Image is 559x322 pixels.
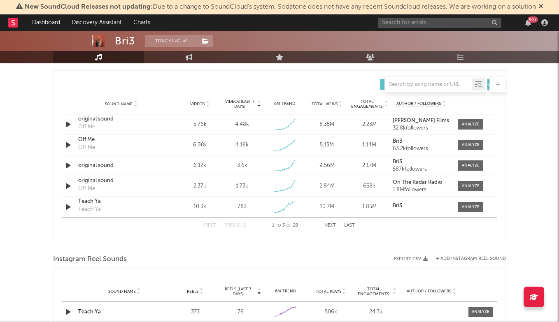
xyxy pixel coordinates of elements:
span: Reels [187,289,198,294]
div: 9.56M [308,162,346,170]
span: Instagram Reel Sounds [53,255,127,264]
div: 783 [238,203,247,211]
button: Last [344,223,355,228]
div: 4.48k [235,120,249,129]
button: 99+ [525,19,531,26]
a: original sound [78,177,164,185]
div: 4.16k [235,141,249,149]
div: 10.7M [308,203,346,211]
a: Teach Ya [78,309,101,315]
div: Off Me [78,123,95,131]
span: Total Engagements [350,99,384,109]
a: Discovery Assistant [66,14,128,31]
div: 6M Trend [265,288,306,294]
strong: On The Radar Radio [393,180,442,185]
span: Author / Followers [396,101,441,107]
button: First [204,223,216,228]
span: New SoundCloud Releases not updating [25,4,151,10]
div: 1.85M [350,203,389,211]
div: 1.14M [350,141,389,149]
div: 6.12k [181,162,219,170]
a: Teach Ya [78,197,164,206]
strong: [PERSON_NAME] Films [393,118,449,123]
div: 373 [175,308,216,316]
div: 1.73k [236,182,248,190]
div: Bri3 [115,35,135,47]
a: original sound [78,115,164,123]
div: 2.84M [308,182,346,190]
span: to [276,224,281,227]
span: Sound Name [108,289,136,294]
div: + Add Instagram Reel Sound [428,257,506,261]
a: [PERSON_NAME] Films [393,118,450,124]
input: Search for artists [378,18,501,28]
a: Bri3 [393,139,450,144]
div: Off Me [78,144,95,152]
div: 6.98k [181,141,219,149]
span: Dismiss [538,4,543,10]
span: Author / Followers [407,289,451,294]
div: 3.6k [237,162,247,170]
a: Bri3 [393,159,450,165]
span: Total Plays [316,289,341,294]
span: of [286,224,291,227]
div: 5.15M [308,141,346,149]
div: 2.23M [350,120,389,129]
span: Total Engagements [356,287,392,297]
button: + Add Instagram Reel Sound [436,257,506,261]
span: Videos (last 7 days) [223,99,256,109]
div: 6M Trend [266,101,304,107]
a: Dashboard [26,14,66,31]
button: Previous [224,223,246,228]
button: Tracking [145,35,197,47]
div: 5.76k [181,120,219,129]
strong: Bri3 [393,203,402,208]
input: Search by song name or URL [385,81,472,88]
span: : Due to a change to SoundCloud's system, Sodatone does not have any recent Soundcloud releases. ... [25,4,536,10]
div: 99 + [528,16,538,23]
div: 10.3k [181,203,219,211]
span: Total Views [312,102,338,107]
strong: Bri3 [393,139,402,144]
a: Off Me [78,136,164,144]
a: Bri3 [393,203,450,209]
span: Sound Name [105,102,133,107]
div: 32.8k followers [393,125,450,131]
div: 63.2k followers [393,146,450,152]
a: On The Radar Radio [393,180,450,185]
div: 2.37k [181,182,219,190]
a: original sound [78,162,164,170]
div: Off Me [78,185,95,193]
div: 587k followers [393,167,450,172]
button: Next [324,223,336,228]
div: 8.35M [308,120,346,129]
a: Charts [128,14,156,31]
div: 76 [220,308,261,316]
span: Videos [190,102,205,107]
button: Export CSV [394,257,428,262]
div: 24.3k [356,308,397,316]
div: 1.8M followers [393,187,450,193]
div: Teach Ya [78,206,101,214]
strong: Bri3 [393,159,402,164]
div: 2.17M [350,162,389,170]
div: 1 5 29 [263,221,308,231]
span: Reels (last 7 days) [220,287,256,297]
div: 658k [350,182,389,190]
div: 506k [310,308,352,316]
